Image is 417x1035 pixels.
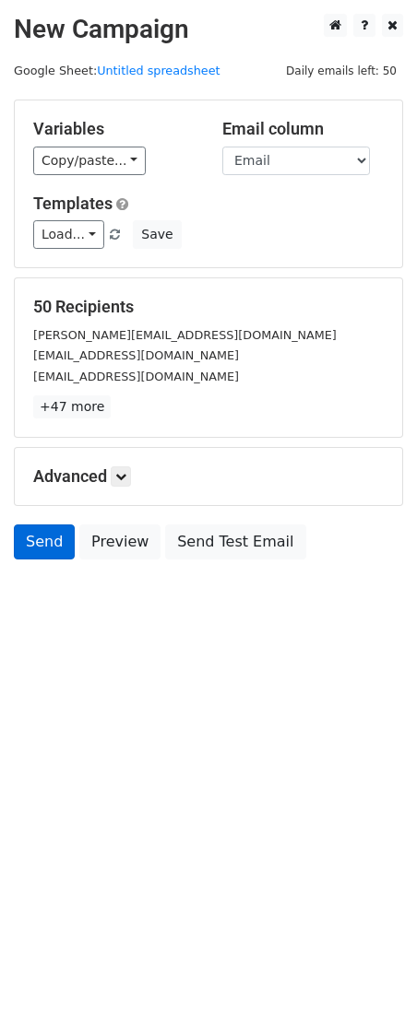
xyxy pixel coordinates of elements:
[33,147,146,175] a: Copy/paste...
[280,64,403,77] a: Daily emails left: 50
[33,466,384,487] h5: Advanced
[33,194,113,213] a: Templates
[33,328,337,342] small: [PERSON_NAME][EMAIL_ADDRESS][DOMAIN_NAME]
[33,395,111,418] a: +47 more
[14,64,220,77] small: Google Sheet:
[33,348,239,362] small: [EMAIL_ADDRESS][DOMAIN_NAME]
[33,297,384,317] h5: 50 Recipients
[280,61,403,81] span: Daily emails left: 50
[165,524,305,559] a: Send Test Email
[79,524,161,559] a: Preview
[14,14,403,45] h2: New Campaign
[97,64,220,77] a: Untitled spreadsheet
[33,119,195,139] h5: Variables
[133,220,181,249] button: Save
[14,524,75,559] a: Send
[325,947,417,1035] iframe: Chat Widget
[222,119,384,139] h5: Email column
[33,220,104,249] a: Load...
[33,370,239,383] small: [EMAIL_ADDRESS][DOMAIN_NAME]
